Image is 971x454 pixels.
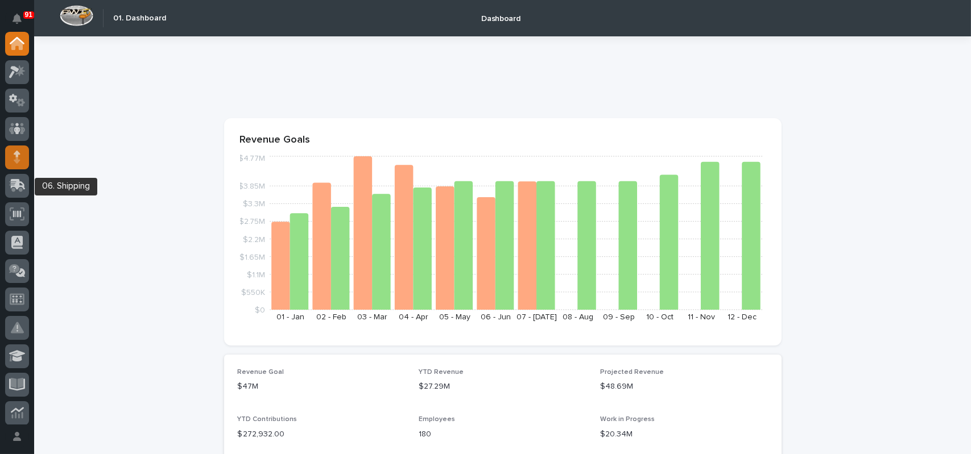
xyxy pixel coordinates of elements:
img: Workspace Logo [60,5,93,26]
span: Projected Revenue [600,369,664,376]
text: 09 - Sep [603,313,635,321]
button: Notifications [5,7,29,31]
span: YTD Revenue [419,369,464,376]
tspan: $3.85M [238,182,265,190]
p: $ 272,932.00 [238,428,406,440]
span: Work in Progress [600,416,655,423]
text: 03 - Mar [357,313,387,321]
tspan: $4.77M [238,155,265,163]
h2: 01. Dashboard [113,14,166,23]
tspan: $550K [241,288,265,296]
text: 05 - May [439,313,470,321]
tspan: $0 [255,306,265,314]
text: 06 - Jun [480,313,510,321]
p: $47M [238,381,406,393]
text: 01 - Jan [276,313,304,321]
p: Revenue Goals [240,134,766,147]
p: 91 [25,11,32,19]
text: 11 - Nov [687,313,714,321]
p: 180 [419,428,586,440]
text: 07 - [DATE] [517,313,557,321]
text: 04 - Apr [398,313,428,321]
p: $20.34M [600,428,768,440]
span: YTD Contributions [238,416,298,423]
tspan: $2.2M [243,235,265,243]
span: Revenue Goal [238,369,284,376]
tspan: $1.1M [247,270,265,278]
text: 08 - Aug [562,313,593,321]
text: 02 - Feb [316,313,346,321]
text: 10 - Oct [646,313,673,321]
p: $48.69M [600,381,768,393]
p: $27.29M [419,381,586,393]
div: Notifications91 [14,14,29,32]
tspan: $2.75M [239,218,265,226]
span: Employees [419,416,455,423]
text: 12 - Dec [728,313,757,321]
tspan: $3.3M [243,200,265,208]
tspan: $1.65M [239,253,265,261]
